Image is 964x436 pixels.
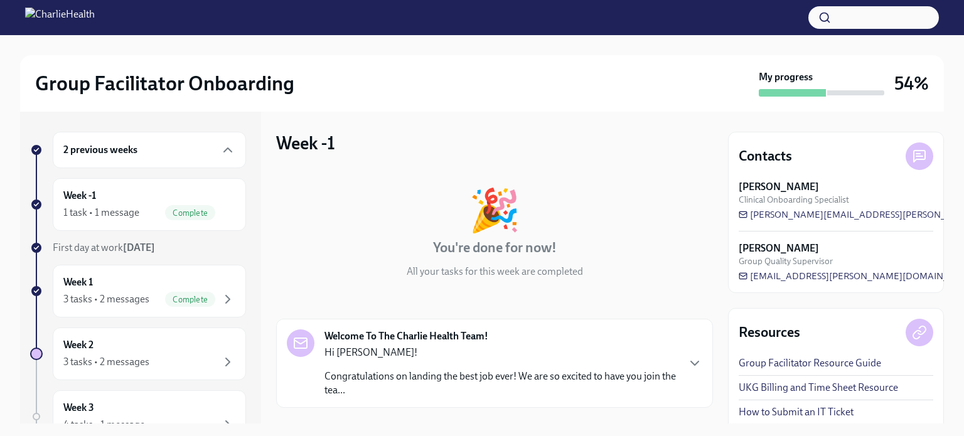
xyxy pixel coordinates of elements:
p: Congratulations on landing the best job ever! We are so excited to have you join the tea... [324,370,677,397]
span: Group Quality Supervisor [739,255,833,267]
div: 3 tasks • 2 messages [63,355,149,369]
h6: 2 previous weeks [63,143,137,157]
h3: 54% [894,72,929,95]
div: 3 tasks • 2 messages [63,292,149,306]
a: How to Submit an IT Ticket [739,405,854,419]
div: 4 tasks • 1 message [63,418,145,432]
div: 1 task • 1 message [63,206,139,220]
h6: Week 2 [63,338,94,352]
span: Complete [165,295,215,304]
a: Week -11 task • 1 messageComplete [30,178,246,231]
span: Clinical Onboarding Specialist [739,194,849,206]
a: First day at work[DATE] [30,241,246,255]
a: Group Facilitator Resource Guide [739,356,881,370]
div: 🎉 [469,189,520,231]
a: Week 23 tasks • 2 messages [30,327,246,380]
strong: My progress [759,70,813,84]
h4: Contacts [739,147,792,166]
h4: Resources [739,323,800,342]
strong: [PERSON_NAME] [739,242,819,255]
h6: Week 1 [63,275,93,289]
h4: You're done for now! [433,238,557,257]
span: Complete [165,208,215,218]
div: 2 previous weeks [53,132,246,168]
p: Hi [PERSON_NAME]! [324,346,677,359]
h6: Week -1 [63,189,96,203]
strong: Welcome To The Charlie Health Team! [324,329,488,343]
span: First day at work [53,242,155,253]
a: UKG Billing and Time Sheet Resource [739,381,898,395]
strong: [DATE] [123,242,155,253]
img: CharlieHealth [25,8,95,28]
h6: Week 3 [63,401,94,415]
a: Week 13 tasks • 2 messagesComplete [30,265,246,317]
h3: Week -1 [276,132,335,154]
h2: Group Facilitator Onboarding [35,71,294,96]
p: All your tasks for this week are completed [407,265,583,279]
strong: [PERSON_NAME] [739,180,819,194]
